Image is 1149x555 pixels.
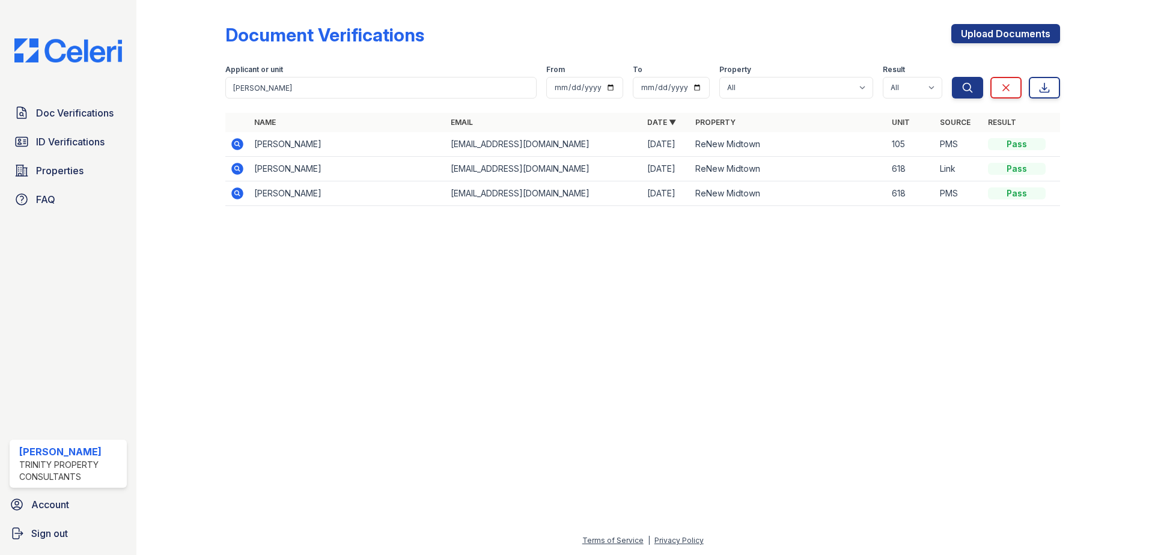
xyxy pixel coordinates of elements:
[951,24,1060,43] a: Upload Documents
[19,444,122,459] div: [PERSON_NAME]
[451,118,473,127] a: Email
[887,157,935,181] td: 618
[642,181,690,206] td: [DATE]
[19,459,122,483] div: Trinity Property Consultants
[5,521,132,545] a: Sign out
[31,526,68,541] span: Sign out
[887,181,935,206] td: 618
[36,106,114,120] span: Doc Verifications
[633,65,642,74] label: To
[446,181,642,206] td: [EMAIL_ADDRESS][DOMAIN_NAME]
[5,493,132,517] a: Account
[36,163,84,178] span: Properties
[690,181,887,206] td: ReNew Midtown
[225,24,424,46] div: Document Verifications
[249,181,446,206] td: [PERSON_NAME]
[690,157,887,181] td: ReNew Midtown
[36,135,105,149] span: ID Verifications
[690,132,887,157] td: ReNew Midtown
[5,38,132,62] img: CE_Logo_Blue-a8612792a0a2168367f1c8372b55b34899dd931a85d93a1a3d3e32e68fde9ad4.png
[988,118,1016,127] a: Result
[225,77,537,99] input: Search by name, email, or unit number
[254,118,276,127] a: Name
[988,163,1046,175] div: Pass
[935,132,983,157] td: PMS
[446,157,642,181] td: [EMAIL_ADDRESS][DOMAIN_NAME]
[647,118,676,127] a: Date ▼
[648,536,650,545] div: |
[249,157,446,181] td: [PERSON_NAME]
[10,130,127,154] a: ID Verifications
[892,118,910,127] a: Unit
[642,132,690,157] td: [DATE]
[988,138,1046,150] div: Pass
[654,536,704,545] a: Privacy Policy
[642,157,690,181] td: [DATE]
[719,65,751,74] label: Property
[988,187,1046,199] div: Pass
[10,187,127,211] a: FAQ
[883,65,905,74] label: Result
[695,118,736,127] a: Property
[935,181,983,206] td: PMS
[887,132,935,157] td: 105
[446,132,642,157] td: [EMAIL_ADDRESS][DOMAIN_NAME]
[940,118,971,127] a: Source
[31,497,69,512] span: Account
[249,132,446,157] td: [PERSON_NAME]
[935,157,983,181] td: Link
[10,101,127,125] a: Doc Verifications
[10,159,127,183] a: Properties
[36,192,55,207] span: FAQ
[546,65,565,74] label: From
[582,536,644,545] a: Terms of Service
[225,65,283,74] label: Applicant or unit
